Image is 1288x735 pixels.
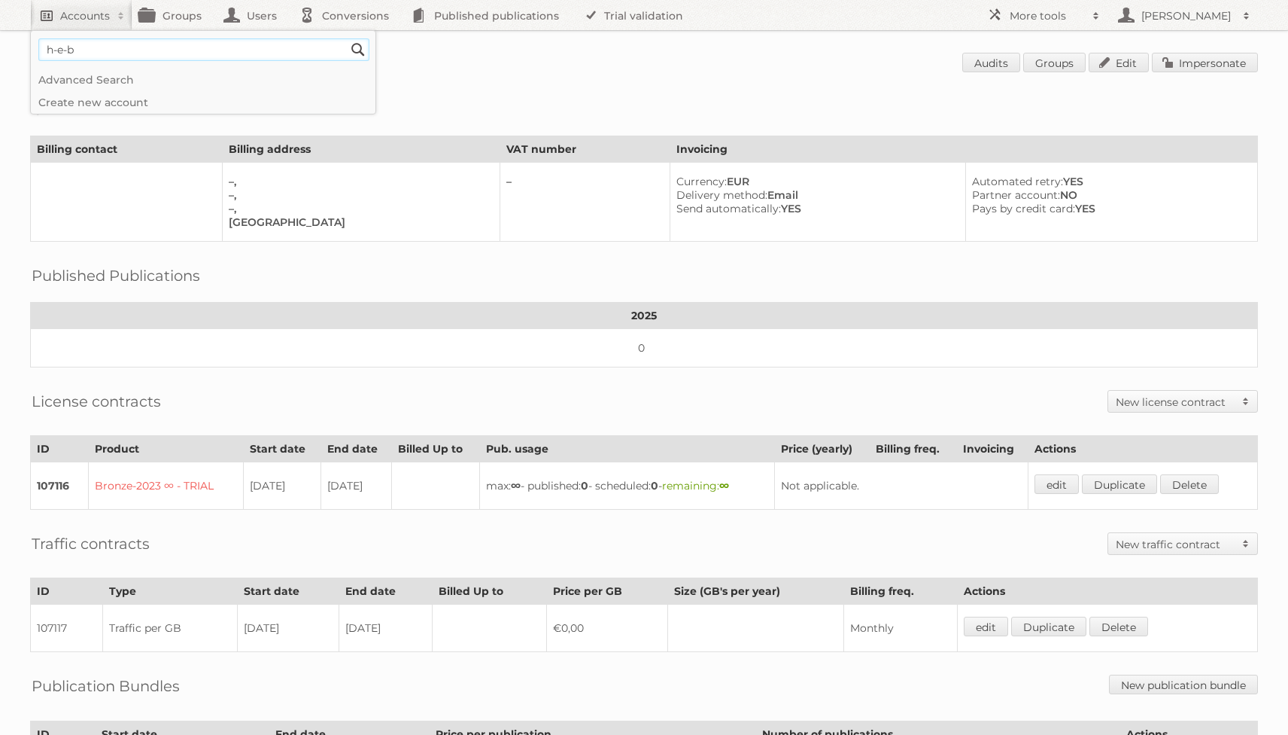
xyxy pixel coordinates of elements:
[339,578,432,605] th: End date
[88,462,243,510] td: Bronze-2023 ∞ - TRIAL
[229,175,488,188] div: –,
[31,578,103,605] th: ID
[500,163,670,242] td: –
[972,188,1245,202] div: NO
[870,436,956,462] th: Billing freq.
[511,479,521,493] strong: ∞
[32,264,200,287] h2: Published Publications
[1028,436,1258,462] th: Actions
[1023,53,1086,72] a: Groups
[1089,617,1148,636] a: Delete
[32,532,150,555] h2: Traffic contracts
[88,436,243,462] th: Product
[1010,8,1085,23] h2: More tools
[432,578,546,605] th: Billed Up to
[676,188,952,202] div: Email
[103,605,238,652] td: Traffic per GB
[972,202,1075,215] span: Pays by credit card:
[668,578,844,605] th: Size (GB's per year)
[775,436,870,462] th: Price (yearly)
[31,329,1258,367] td: 0
[1152,53,1258,72] a: Impersonate
[60,8,110,23] h2: Accounts
[1235,391,1257,412] span: Toggle
[547,578,668,605] th: Price per GB
[229,215,488,229] div: [GEOGRAPHIC_DATA]
[719,479,729,493] strong: ∞
[103,578,238,605] th: Type
[775,462,1028,510] td: Not applicable.
[670,136,1258,163] th: Invoicing
[843,605,957,652] td: Monthly
[479,462,775,510] td: max: - published: - scheduled: -
[662,479,729,493] span: remaining:
[651,479,658,493] strong: 0
[843,578,957,605] th: Billing freq.
[479,436,775,462] th: Pub. usage
[347,38,369,61] input: Search
[1138,8,1235,23] h2: [PERSON_NAME]
[222,136,500,163] th: Billing address
[31,69,375,91] a: Advanced Search
[676,202,952,215] div: YES
[31,91,375,114] a: Create new account
[31,462,89,510] td: 107116
[30,53,1258,75] h1: Account 88593: [PERSON_NAME]
[31,605,103,652] td: 107117
[676,175,952,188] div: EUR
[676,175,727,188] span: Currency:
[1089,53,1149,72] a: Edit
[32,390,161,413] h2: License contracts
[320,462,392,510] td: [DATE]
[676,202,781,215] span: Send automatically:
[957,578,1257,605] th: Actions
[547,605,668,652] td: €0,00
[1160,474,1219,494] a: Delete
[32,675,180,697] h2: Publication Bundles
[229,188,488,202] div: –,
[1116,395,1235,410] h2: New license contract
[964,617,1008,636] a: edit
[1034,474,1079,494] a: edit
[972,188,1060,202] span: Partner account:
[1116,537,1235,552] h2: New traffic contract
[339,605,432,652] td: [DATE]
[31,303,1258,329] th: 2025
[500,136,670,163] th: VAT number
[956,436,1028,462] th: Invoicing
[31,136,223,163] th: Billing contact
[238,578,339,605] th: Start date
[1108,533,1257,554] a: New traffic contract
[320,436,392,462] th: End date
[676,188,767,202] span: Delivery method:
[1108,391,1257,412] a: New license contract
[972,175,1063,188] span: Automated retry:
[1109,675,1258,694] a: New publication bundle
[1082,474,1157,494] a: Duplicate
[972,202,1245,215] div: YES
[229,202,488,215] div: –,
[31,436,89,462] th: ID
[1011,617,1086,636] a: Duplicate
[962,53,1020,72] a: Audits
[1235,533,1257,554] span: Toggle
[244,462,321,510] td: [DATE]
[581,479,588,493] strong: 0
[238,605,339,652] td: [DATE]
[392,436,479,462] th: Billed Up to
[972,175,1245,188] div: YES
[244,436,321,462] th: Start date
